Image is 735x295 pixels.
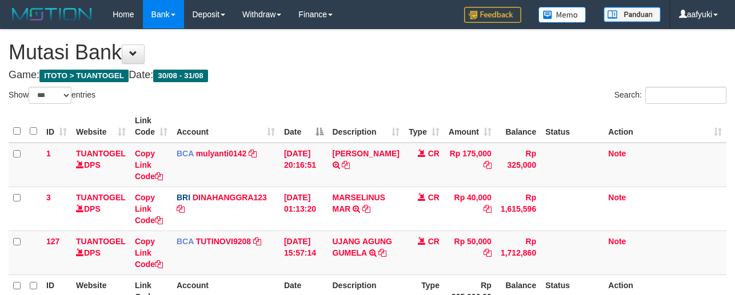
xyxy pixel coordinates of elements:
span: BCA [177,149,194,158]
td: Rp 1,615,596 [496,187,541,231]
img: Feedback.jpg [464,7,521,23]
span: BRI [177,193,190,202]
a: Copy MARSELINUS MAR to clipboard [362,204,370,213]
span: CR [428,193,440,202]
th: Account: activate to sort column ascending [172,110,279,143]
a: UJANG AGUNG GUMELA [333,237,393,257]
td: DPS [71,143,130,187]
span: 30/08 - 31/08 [153,70,208,82]
a: TUANTOGEL [76,149,126,158]
span: 127 [46,237,59,246]
h4: Game: Date: [9,70,726,81]
a: Copy UJANG AGUNG GUMELA to clipboard [378,248,386,257]
th: ID: activate to sort column ascending [42,110,71,143]
img: panduan.png [604,7,661,22]
a: Copy mulyanti0142 to clipboard [249,149,257,158]
span: CR [428,149,440,158]
a: Copy JAJA JAHURI to clipboard [342,160,350,169]
a: Copy Rp 40,000 to clipboard [484,204,492,213]
label: Show entries [9,87,95,104]
td: Rp 175,000 [444,143,496,187]
th: Type: activate to sort column ascending [404,110,444,143]
img: MOTION_logo.png [9,6,95,23]
td: Rp 325,000 [496,143,541,187]
td: [DATE] 15:57:14 [279,231,328,274]
label: Search: [614,87,726,104]
h1: Mutasi Bank [9,41,726,64]
a: Copy Rp 50,000 to clipboard [484,248,492,257]
a: TUANTOGEL [76,237,126,246]
th: Date: activate to sort column descending [279,110,328,143]
select: Showentries [29,87,71,104]
span: 3 [46,193,51,202]
a: DINAHANGGRA123 [193,193,267,202]
a: MARSELINUS MAR [333,193,386,213]
span: BCA [177,237,194,246]
span: ITOTO > TUANTOGEL [39,70,129,82]
a: Copy DINAHANGGRA123 to clipboard [177,204,185,213]
a: Note [608,149,626,158]
input: Search: [645,87,726,104]
td: DPS [71,231,130,274]
th: Status [541,110,604,143]
a: Copy Link Code [135,237,163,269]
th: Link Code: activate to sort column ascending [130,110,172,143]
a: Copy Rp 175,000 to clipboard [484,160,492,169]
th: Description: activate to sort column ascending [328,110,404,143]
td: DPS [71,187,130,231]
th: Balance [496,110,541,143]
a: [PERSON_NAME] [333,149,400,158]
a: mulyanti0142 [196,149,247,158]
a: Note [608,237,626,246]
a: Copy Link Code [135,149,163,181]
th: Website: activate to sort column ascending [71,110,130,143]
img: Button%20Memo.svg [538,7,586,23]
td: [DATE] 20:16:51 [279,143,328,187]
a: Note [608,193,626,202]
a: TUANTOGEL [76,193,126,202]
a: Copy Link Code [135,193,163,225]
td: [DATE] 01:13:20 [279,187,328,231]
a: Copy TUTINOVI9208 to clipboard [253,237,261,246]
td: Rp 50,000 [444,231,496,274]
span: 1 [46,149,51,158]
th: Amount: activate to sort column ascending [444,110,496,143]
td: Rp 40,000 [444,187,496,231]
span: CR [428,237,440,246]
th: Action: activate to sort column ascending [604,110,726,143]
a: TUTINOVI9208 [196,237,251,246]
td: Rp 1,712,860 [496,231,541,274]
